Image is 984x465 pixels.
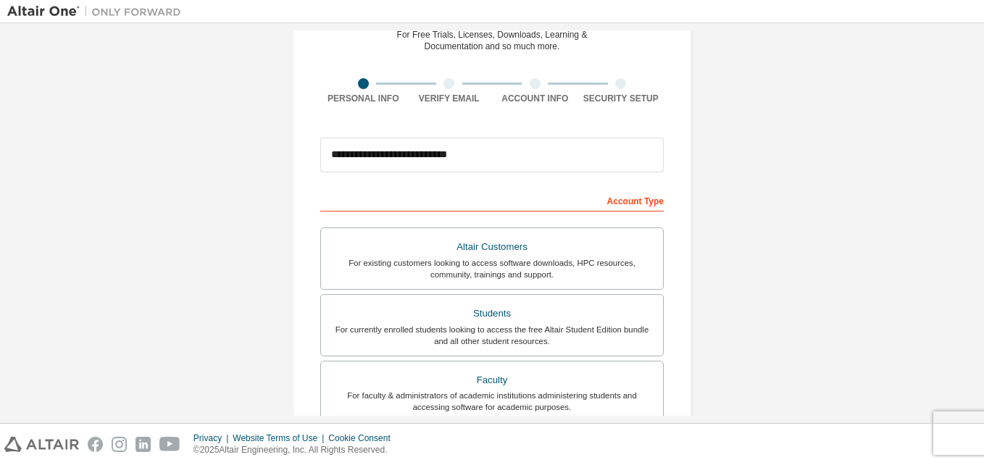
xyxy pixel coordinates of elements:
img: facebook.svg [88,437,103,452]
div: Faculty [330,370,654,390]
div: For Free Trials, Licenses, Downloads, Learning & Documentation and so much more. [397,29,588,52]
div: For faculty & administrators of academic institutions administering students and accessing softwa... [330,390,654,413]
div: Security Setup [578,93,664,104]
p: © 2025 Altair Engineering, Inc. All Rights Reserved. [193,444,399,456]
div: Altair Customers [330,237,654,257]
img: youtube.svg [159,437,180,452]
img: Altair One [7,4,188,19]
img: altair_logo.svg [4,437,79,452]
div: For existing customers looking to access software downloads, HPC resources, community, trainings ... [330,257,654,280]
div: Privacy [193,432,233,444]
div: Account Type [320,188,664,211]
img: linkedin.svg [135,437,151,452]
div: For currently enrolled students looking to access the free Altair Student Edition bundle and all ... [330,324,654,347]
div: Personal Info [320,93,406,104]
div: Account Info [492,93,578,104]
div: Cookie Consent [328,432,399,444]
div: Students [330,303,654,324]
div: Website Terms of Use [233,432,328,444]
img: instagram.svg [112,437,127,452]
div: Verify Email [406,93,493,104]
